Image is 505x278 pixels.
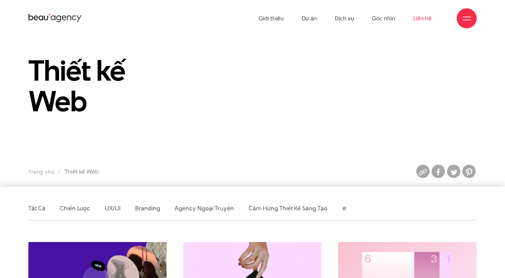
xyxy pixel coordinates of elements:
[175,204,234,212] a: Agency ngoại truyện
[249,204,327,212] a: Cảm hứng thiết kế sáng tạo
[135,204,160,212] a: Branding
[105,204,121,212] a: UX/UI
[342,204,346,212] a: #
[28,204,45,212] a: Tất cả
[28,168,54,176] a: Trang chủ
[28,55,171,116] h1: Thiết kế Web
[60,204,90,212] a: Chiến lược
